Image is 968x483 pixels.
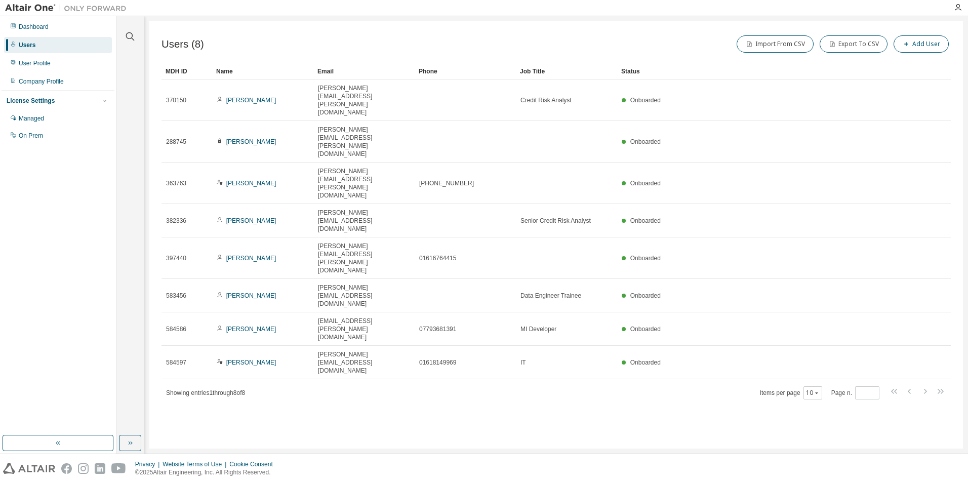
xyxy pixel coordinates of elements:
a: [PERSON_NAME] [226,180,276,187]
button: Add User [894,35,949,53]
span: MI Developer [520,325,556,333]
span: Onboarded [630,138,661,145]
span: 01616764415 [419,254,456,262]
div: Status [621,63,898,79]
span: Onboarded [630,180,661,187]
span: 07793681391 [419,325,456,333]
span: Onboarded [630,326,661,333]
span: [PERSON_NAME][EMAIL_ADDRESS][PERSON_NAME][DOMAIN_NAME] [318,242,410,274]
span: 584597 [166,358,186,367]
span: Items per page [760,386,822,399]
a: [PERSON_NAME] [226,217,276,224]
div: Phone [419,63,512,79]
span: 288745 [166,138,186,146]
div: Website Terms of Use [163,460,229,468]
a: [PERSON_NAME] [226,97,276,104]
a: [PERSON_NAME] [226,255,276,262]
button: Export To CSV [820,35,888,53]
a: [PERSON_NAME] [226,292,276,299]
img: facebook.svg [61,463,72,474]
span: Onboarded [630,217,661,224]
span: [PERSON_NAME][EMAIL_ADDRESS][PERSON_NAME][DOMAIN_NAME] [318,84,410,116]
span: IT [520,358,526,367]
a: [PERSON_NAME] [226,359,276,366]
div: Email [317,63,411,79]
img: Altair One [5,3,132,13]
span: 584586 [166,325,186,333]
div: Dashboard [19,23,49,31]
div: License Settings [7,97,55,105]
span: Onboarded [630,255,661,262]
span: [PERSON_NAME][EMAIL_ADDRESS][PERSON_NAME][DOMAIN_NAME] [318,167,410,199]
img: altair_logo.svg [3,463,55,474]
img: youtube.svg [111,463,126,474]
span: Showing entries 1 through 8 of 8 [166,389,245,396]
div: Cookie Consent [229,460,278,468]
span: Onboarded [630,359,661,366]
div: MDH ID [166,63,208,79]
div: Name [216,63,309,79]
span: [PHONE_NUMBER] [419,179,474,187]
span: 363763 [166,179,186,187]
div: Users [19,41,35,49]
div: Managed [19,114,44,123]
span: 382336 [166,217,186,225]
span: Data Engineer Trainee [520,292,581,300]
span: Users (8) [162,38,204,50]
div: Privacy [135,460,163,468]
span: Senior Credit Risk Analyst [520,217,591,225]
span: [PERSON_NAME][EMAIL_ADDRESS][PERSON_NAME][DOMAIN_NAME] [318,126,410,158]
a: [PERSON_NAME] [226,138,276,145]
span: [PERSON_NAME][EMAIL_ADDRESS][DOMAIN_NAME] [318,350,410,375]
span: [PERSON_NAME][EMAIL_ADDRESS][DOMAIN_NAME] [318,209,410,233]
div: User Profile [19,59,51,67]
span: 01618149969 [419,358,456,367]
span: 583456 [166,292,186,300]
img: linkedin.svg [95,463,105,474]
span: [EMAIL_ADDRESS][PERSON_NAME][DOMAIN_NAME] [318,317,410,341]
img: instagram.svg [78,463,89,474]
div: Company Profile [19,77,64,86]
span: Onboarded [630,292,661,299]
div: On Prem [19,132,43,140]
span: 370150 [166,96,186,104]
span: 397440 [166,254,186,262]
button: 10 [806,389,820,397]
button: Import From CSV [737,35,814,53]
span: Onboarded [630,97,661,104]
span: [PERSON_NAME][EMAIL_ADDRESS][DOMAIN_NAME] [318,284,410,308]
span: Page n. [831,386,879,399]
span: Credit Risk Analyst [520,96,572,104]
p: © 2025 Altair Engineering, Inc. All Rights Reserved. [135,468,279,477]
a: [PERSON_NAME] [226,326,276,333]
div: Job Title [520,63,613,79]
